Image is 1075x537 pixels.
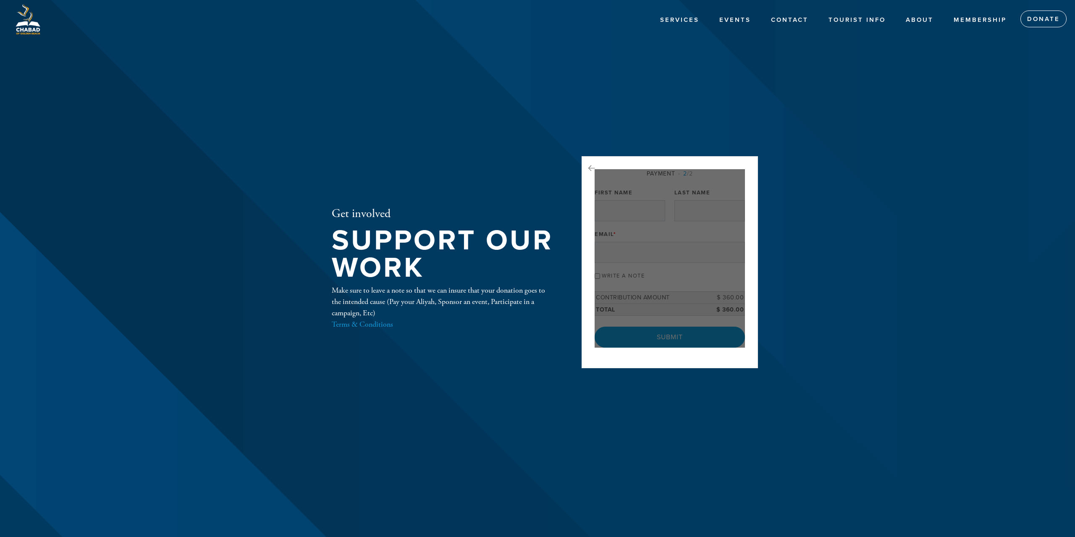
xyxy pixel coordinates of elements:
[822,12,892,28] a: Tourist Info
[654,12,705,28] a: Services
[332,320,393,329] a: Terms & Conditions
[332,227,554,281] h1: Support our work
[332,207,554,221] h2: Get involved
[713,12,757,28] a: Events
[947,12,1013,28] a: Membership
[332,285,554,330] div: Make sure to leave a note so that we can insure that your donation goes to the intended cause (Pa...
[899,12,940,28] a: About
[1020,10,1067,27] a: Donate
[765,12,815,28] a: Contact
[13,4,43,34] img: Logo%20GB1.png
